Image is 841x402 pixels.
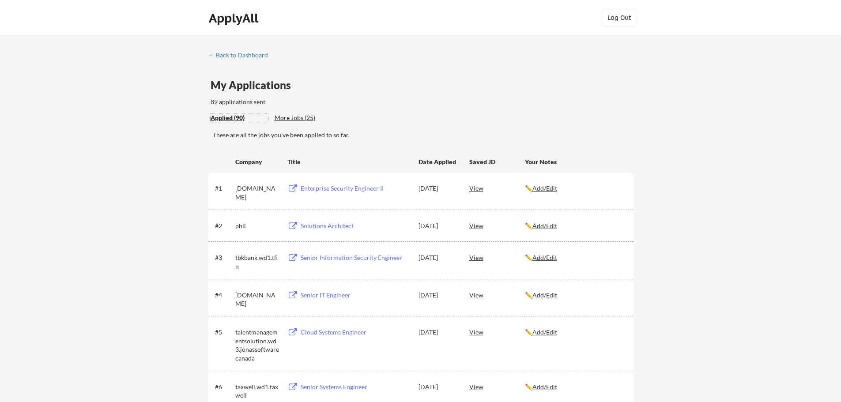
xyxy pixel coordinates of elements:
div: ✏️ [525,291,626,300]
div: 89 applications sent [211,98,381,106]
div: [DOMAIN_NAME] [235,291,279,308]
div: View [469,180,525,196]
u: Add/Edit [532,328,557,336]
div: Cloud Systems Engineer [301,328,410,337]
div: #4 [215,291,232,300]
div: Senior Systems Engineer [301,383,410,391]
u: Add/Edit [532,254,557,261]
div: [DATE] [419,328,457,337]
div: Your Notes [525,158,626,166]
div: Solutions Architect [301,222,410,230]
div: [DATE] [419,383,457,391]
div: Company [235,158,279,166]
div: My Applications [211,80,298,90]
div: Applied (90) [211,113,268,122]
div: ✏️ [525,328,626,337]
div: These are all the jobs you've been applied to so far. [213,131,634,139]
div: [DATE] [419,291,457,300]
div: #6 [215,383,232,391]
div: ✏️ [525,222,626,230]
div: ✏️ [525,383,626,391]
div: View [469,249,525,265]
button: Log Out [602,9,637,26]
div: View [469,324,525,340]
div: [DATE] [419,222,457,230]
div: ✏️ [525,253,626,262]
div: ApplyAll [209,11,261,26]
div: #3 [215,253,232,262]
div: [DATE] [419,253,457,262]
div: #2 [215,222,232,230]
div: View [469,287,525,303]
div: View [469,218,525,233]
u: Add/Edit [532,383,557,391]
div: talentmanagementsolution.wd3.jonassoftwarecanada [235,328,279,362]
div: #1 [215,184,232,193]
div: Enterprise Security Engineer II [301,184,410,193]
u: Add/Edit [532,291,557,299]
u: Add/Edit [532,184,557,192]
div: taxwell.wd1.taxwell [235,383,279,400]
div: More Jobs (25) [275,113,339,122]
div: Date Applied [419,158,457,166]
div: #5 [215,328,232,337]
div: These are job applications we think you'd be a good fit for, but couldn't apply you to automatica... [275,113,339,123]
u: Add/Edit [532,222,557,229]
div: Senior IT Engineer [301,291,410,300]
div: Senior Information Security Engineer [301,253,410,262]
a: ← Back to Dashboard [208,52,275,60]
div: View [469,379,525,394]
div: [DOMAIN_NAME] [235,184,279,201]
div: ✏️ [525,184,626,193]
div: Saved JD [469,154,525,169]
div: Title [287,158,410,166]
div: tbkbank.wd1.tfin [235,253,279,271]
div: [DATE] [419,184,457,193]
div: ← Back to Dashboard [208,52,275,58]
div: These are all the jobs you've been applied to so far. [211,113,268,123]
div: phil [235,222,279,230]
